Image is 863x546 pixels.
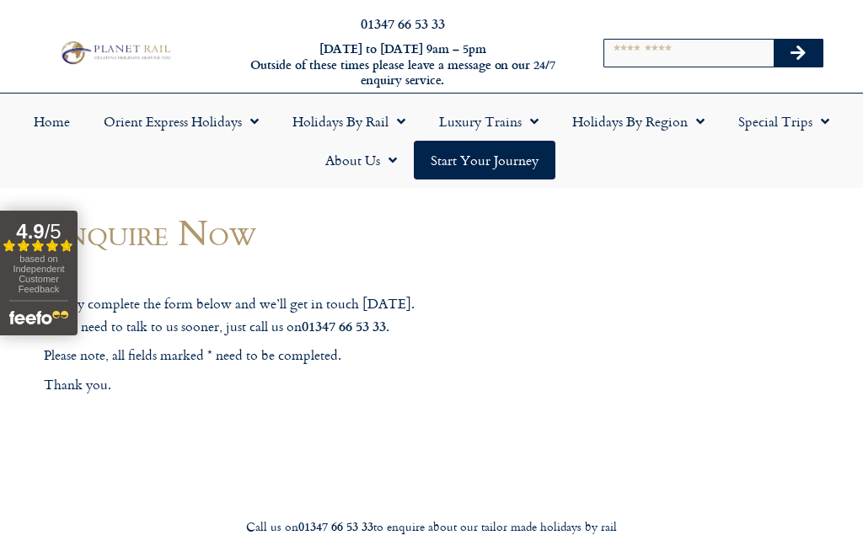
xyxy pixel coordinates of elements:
[8,102,855,179] nav: Menu
[8,519,855,535] div: Call us on to enquire about our tailor made holidays by rail
[298,517,373,535] strong: 01347 66 53 33
[774,40,823,67] button: Search
[44,345,549,367] p: Please note, all fields marked * need to be completed.
[87,102,276,141] a: Orient Express Holidays
[302,316,386,335] strong: 01347 66 53 33
[422,102,555,141] a: Luxury Trains
[44,212,549,252] h1: Enquire Now
[308,141,414,179] a: About Us
[44,293,549,337] p: Simply complete the form below and we’ll get in touch [DATE]. If you need to talk to us sooner, j...
[414,141,555,179] a: Start your Journey
[56,39,174,67] img: Planet Rail Train Holidays Logo
[17,102,87,141] a: Home
[44,374,549,396] p: Thank you.
[721,102,846,141] a: Special Trips
[555,102,721,141] a: Holidays by Region
[276,102,422,141] a: Holidays by Rail
[234,41,571,88] h6: [DATE] to [DATE] 9am – 5pm Outside of these times please leave a message on our 24/7 enquiry serv...
[361,13,445,33] a: 01347 66 53 33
